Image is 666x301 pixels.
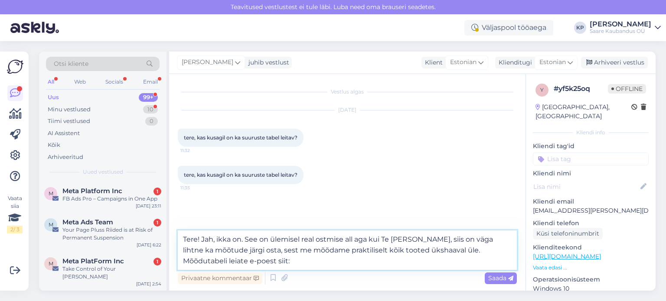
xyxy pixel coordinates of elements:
div: Minu vestlused [48,105,91,114]
div: # yf5k25oq [554,84,608,94]
div: Klienditugi [495,58,532,67]
p: Kliendi tag'id [533,142,649,151]
div: 0 [145,117,158,126]
span: 11:35 [180,184,213,191]
span: Uued vestlused [83,168,123,176]
div: Socials [104,76,125,87]
p: Vaata edasi ... [533,264,649,272]
p: Kliendi nimi [533,169,649,178]
span: Otsi kliente [54,59,88,68]
span: Saada [488,274,513,282]
div: Kõik [48,141,60,149]
img: Askly Logo [7,58,23,75]
p: [EMAIL_ADDRESS][PERSON_NAME][DOMAIN_NAME] [533,206,649,215]
span: M [49,260,53,267]
div: [DATE] 2:54 [136,281,161,287]
div: Vaata siia [7,194,23,233]
div: 2 / 3 [7,226,23,233]
div: Privaatne kommentaar [178,272,262,284]
div: [DATE] 23:11 [136,203,161,209]
div: Arhiveeri vestlus [581,57,648,68]
div: [PERSON_NAME] [590,21,651,28]
span: Estonian [539,58,566,67]
a: [URL][DOMAIN_NAME] [533,252,601,260]
div: Tiimi vestlused [48,117,90,126]
span: Meta PlatForm Inc [62,257,124,265]
div: Web [72,76,88,87]
div: KP [574,22,586,34]
span: Offline [608,84,646,94]
p: Operatsioonisüsteem [533,275,649,284]
span: tere, kas kusagil on ka suuruste tabel leitav? [184,172,297,178]
span: M [49,221,53,228]
div: juhib vestlust [245,58,289,67]
input: Lisa tag [533,152,649,165]
div: 10 [143,105,158,114]
div: AI Assistent [48,129,80,138]
div: Your Page Pluss Riided is at Risk of Permanent Suspension [62,226,161,242]
div: Klient [421,58,443,67]
div: 1 [153,188,161,195]
div: Kliendi info [533,129,649,136]
input: Lisa nimi [533,182,639,191]
div: Väljaspool tööaega [464,20,553,36]
p: Klienditeekond [533,243,649,252]
div: Arhiveeritud [48,153,83,162]
div: Saare Kaubandus OÜ [590,28,651,35]
span: Meta Ads Team [62,218,113,226]
textarea: Tere! Jah, ikka on. See on ülemisel real ostmise all aga kui Te [PERSON_NAME], siis on väga lihtn... [178,230,517,270]
span: Estonian [450,58,477,67]
span: Meta Platform Inc [62,187,122,195]
div: [DATE] [178,106,517,114]
p: Windows 10 [533,284,649,293]
p: Kliendi telefon [533,219,649,228]
span: y [540,87,544,93]
div: Email [141,76,160,87]
div: [GEOGRAPHIC_DATA], [GEOGRAPHIC_DATA] [535,103,631,121]
div: Vestlus algas [178,88,517,96]
div: 99+ [139,93,158,102]
span: M [49,190,53,197]
div: Take Control of Your [PERSON_NAME] [62,265,161,281]
a: [PERSON_NAME]Saare Kaubandus OÜ [590,21,661,35]
div: 1 [153,219,161,227]
div: Uus [48,93,59,102]
div: [DATE] 6:22 [137,242,161,248]
div: FB Ads Pro – Campaigns in One App [62,195,161,203]
div: Küsi telefoninumbrit [533,228,603,240]
p: Kliendi email [533,197,649,206]
span: [PERSON_NAME] [182,58,233,67]
div: All [46,76,56,87]
span: tere, kas kusagil on ka suuruste tabel leitav? [184,134,297,141]
span: 11:32 [180,147,213,154]
div: 1 [153,258,161,265]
